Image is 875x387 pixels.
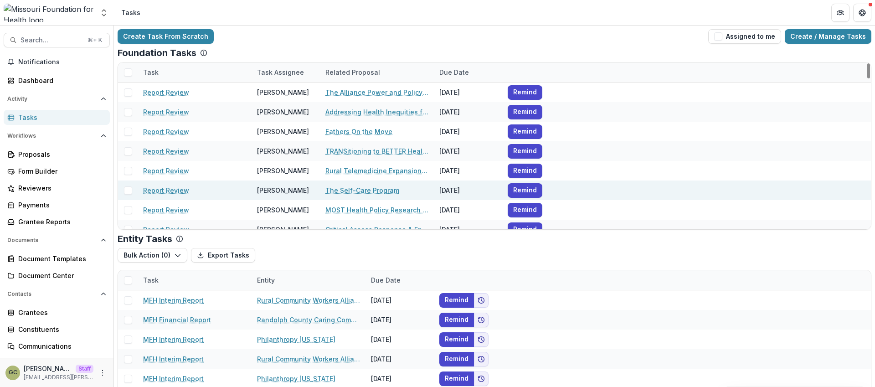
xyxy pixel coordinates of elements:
div: [DATE] [434,102,502,122]
a: MFH Interim Report [143,354,204,364]
a: MFH Financial Report [143,315,211,325]
div: Dashboard [18,76,103,85]
a: Rural Telemedicine Expansion and Support [325,166,428,175]
a: Payments [4,197,110,212]
div: Entity [252,270,365,290]
a: Philanthropy [US_STATE] [257,374,335,383]
div: Task [138,67,164,77]
div: Grace Chang [9,370,17,376]
a: Report Review [143,107,189,117]
a: MFH Interim Report [143,295,204,305]
button: Remind [508,164,542,178]
button: Open Contacts [4,287,110,301]
div: [PERSON_NAME] [257,88,309,97]
div: Reviewers [18,183,103,193]
div: Task [138,62,252,82]
button: Remind [439,352,474,366]
a: Create Task From Scratch [118,29,214,44]
a: Report Review [143,225,189,234]
div: [DATE] [434,220,502,239]
span: Activity [7,96,97,102]
div: Document Templates [18,254,103,263]
button: Notifications [4,55,110,69]
a: Document Center [4,268,110,283]
span: Contacts [7,291,97,297]
button: Search... [4,33,110,47]
div: Related Proposal [320,62,434,82]
button: Assigned to me [708,29,781,44]
a: Philanthropy [US_STATE] [257,335,335,344]
a: Constituents [4,322,110,337]
div: Task Assignee [252,62,320,82]
button: Open Data & Reporting [4,357,110,372]
a: Report Review [143,186,189,195]
div: Form Builder [18,166,103,176]
div: Due Date [365,270,434,290]
div: Grantees [18,308,103,317]
button: Export Tasks [191,248,255,263]
div: [DATE] [365,290,434,310]
button: Open Activity [4,92,110,106]
div: [PERSON_NAME] [257,127,309,136]
button: Remind [508,105,542,119]
a: The Self-Care Program [325,186,399,195]
a: Communications [4,339,110,354]
a: Rural Community Workers Alliance [257,295,360,305]
button: Remind [508,183,542,198]
button: Bulk Action (0) [118,248,187,263]
a: Grantees [4,305,110,320]
button: Remind [439,293,474,308]
a: Proposals [4,147,110,162]
button: Add to friends [474,352,489,366]
div: Payments [18,200,103,210]
a: MOST Health Policy Research Initiative [325,205,428,215]
a: Addressing Health Inequities for Patients with [MEDICAL_DATA] by Providing Comprehensive Services [325,107,428,117]
div: Due Date [434,62,502,82]
button: Open Workflows [4,129,110,143]
div: [DATE] [365,349,434,369]
a: Document Templates [4,251,110,266]
span: Documents [7,237,97,243]
div: Proposals [18,150,103,159]
div: [DATE] [434,161,502,181]
div: Entity [252,275,280,285]
a: The Alliance Power and Policy Action (PPAG) [325,88,428,97]
button: More [97,367,108,378]
div: Tasks [18,113,103,122]
div: [DATE] [434,83,502,102]
div: Task [138,270,252,290]
span: Notifications [18,58,106,66]
a: Randolph County Caring Community Inc [257,315,360,325]
button: Get Help [853,4,871,22]
span: Search... [21,36,82,44]
div: Grantee Reports [18,217,103,227]
a: Rural Community Workers Alliance [257,354,360,364]
a: Create / Manage Tasks [785,29,871,44]
p: Foundation Tasks [118,47,196,58]
div: Related Proposal [320,67,386,77]
a: Report Review [143,127,189,136]
div: [PERSON_NAME] [257,225,309,234]
div: [DATE] [434,200,502,220]
span: Workflows [7,133,97,139]
button: Remind [508,124,542,139]
div: Constituents [18,325,103,334]
p: [PERSON_NAME] [24,364,72,373]
div: Task Assignee [252,67,309,77]
a: Report Review [143,205,189,215]
div: Task [138,275,164,285]
a: Critical Assess Response & Engagement (CARE) Implementation project [325,225,428,234]
button: Open Documents [4,233,110,248]
button: Add to friends [474,332,489,347]
div: [PERSON_NAME] [257,146,309,156]
div: ⌘ + K [86,35,104,45]
div: [DATE] [365,330,434,349]
div: Document Center [18,271,103,280]
a: Tasks [4,110,110,125]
